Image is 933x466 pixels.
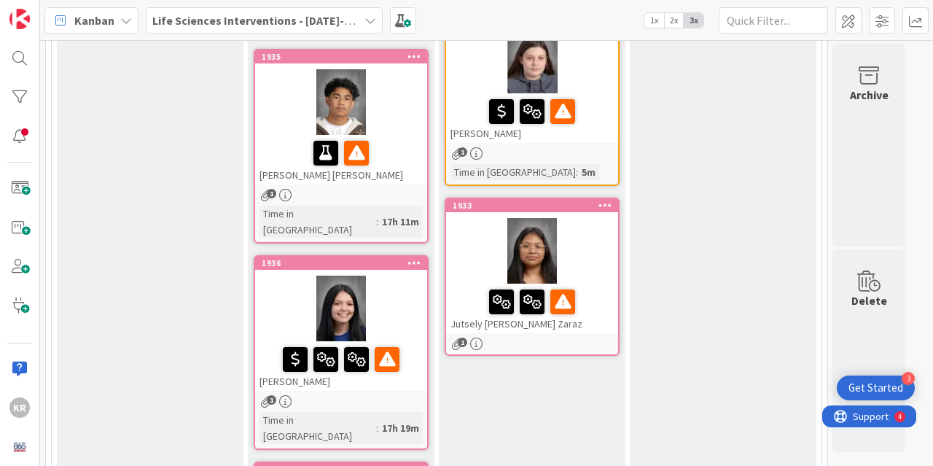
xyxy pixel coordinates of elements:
div: 1936 [255,257,427,270]
div: Jutsely [PERSON_NAME] Zaraz [446,284,618,333]
div: 5m [578,164,599,180]
span: 2x [664,13,684,28]
div: [PERSON_NAME] [446,9,618,143]
span: Kanban [74,12,114,29]
div: Archive [850,86,889,104]
div: [PERSON_NAME] [255,341,427,391]
div: 4 [76,6,79,18]
div: 1935 [255,50,427,63]
span: 1x [644,13,664,28]
div: 1935[PERSON_NAME] [PERSON_NAME] [255,50,427,185]
div: [PERSON_NAME] [446,93,618,143]
div: 3 [902,372,915,385]
span: 1 [267,395,276,405]
div: 1933Jutsely [PERSON_NAME] Zaraz [446,199,618,333]
b: Life Sciences Interventions - [DATE]-[DATE] [152,13,378,28]
div: 1933 [446,199,618,212]
a: 1933Jutsely [PERSON_NAME] Zaraz [445,198,620,356]
a: 1936[PERSON_NAME]Time in [GEOGRAPHIC_DATA]:17h 19m [254,255,429,450]
div: Time in [GEOGRAPHIC_DATA] [450,164,576,180]
div: Get Started [848,381,903,395]
div: 1935 [262,52,427,62]
img: Visit kanbanzone.com [9,9,30,29]
span: : [376,214,378,230]
span: 3x [684,13,703,28]
div: Delete [851,292,887,309]
img: avatar [9,437,30,457]
a: [PERSON_NAME]Time in [GEOGRAPHIC_DATA]:5m [445,7,620,186]
span: 1 [267,189,276,198]
span: : [576,164,578,180]
span: 1 [458,147,467,157]
div: 17h 11m [378,214,423,230]
input: Quick Filter... [719,7,828,34]
a: 1935[PERSON_NAME] [PERSON_NAME]Time in [GEOGRAPHIC_DATA]:17h 11m [254,49,429,244]
span: Support [31,2,66,20]
div: 1936 [262,258,427,268]
div: 17h 19m [378,420,423,436]
span: 1 [458,338,467,347]
div: Time in [GEOGRAPHIC_DATA] [259,206,376,238]
div: Time in [GEOGRAPHIC_DATA] [259,412,376,444]
div: [PERSON_NAME] [PERSON_NAME] [255,135,427,185]
div: Open Get Started checklist, remaining modules: 3 [837,376,915,400]
div: 1933 [453,201,618,211]
span: : [376,420,378,436]
div: KR [9,397,30,418]
div: 1936[PERSON_NAME] [255,257,427,391]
